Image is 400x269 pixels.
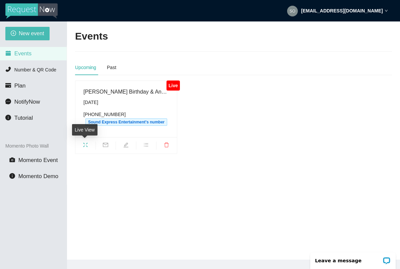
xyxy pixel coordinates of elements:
[166,80,180,91] div: Live
[301,8,383,13] strong: [EMAIL_ADDRESS][DOMAIN_NAME]
[85,118,167,126] span: Sound Express Entertainment's number
[287,6,298,16] img: 05dd5e8d694a2eea468d811240650044
[5,27,50,40] button: plus-circleNew event
[75,142,95,150] span: fullscreen
[83,111,169,126] div: [PHONE_NUMBER]
[83,88,169,96] div: [PERSON_NAME] Birthday & Anniversary
[14,99,40,105] span: NotifyNow
[136,142,156,150] span: bars
[5,50,11,56] span: calendar
[19,29,44,38] span: New event
[5,99,11,104] span: message
[156,142,177,150] span: delete
[14,50,31,57] span: Events
[306,248,400,269] iframe: LiveChat chat widget
[18,157,58,163] span: Momento Event
[5,3,58,19] img: RequestNow
[385,9,388,12] span: down
[75,64,96,71] div: Upcoming
[96,142,116,150] span: mail
[14,83,26,89] span: Plan
[116,142,136,150] span: edit
[9,173,15,179] span: info-circle
[83,99,169,106] div: [DATE]
[5,66,11,72] span: phone
[75,30,108,43] h2: Events
[14,115,33,121] span: Tutorial
[5,115,11,120] span: info-circle
[5,83,11,88] span: credit-card
[11,31,16,37] span: plus-circle
[9,157,15,163] span: camera
[18,173,58,179] span: Momento Demo
[72,124,97,136] div: Live View
[14,67,56,72] span: Number & QR Code
[107,64,116,71] div: Past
